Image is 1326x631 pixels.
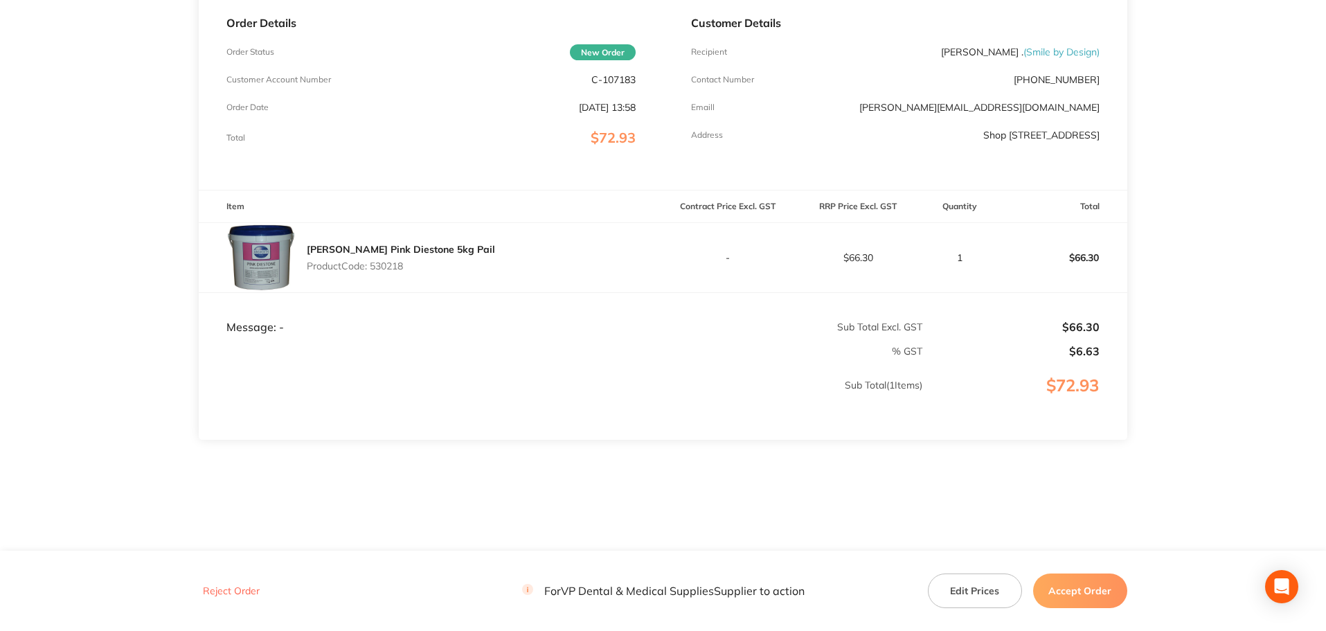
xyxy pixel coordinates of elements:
[793,190,923,223] th: RRP Price Excl. GST
[928,574,1022,608] button: Edit Prices
[923,190,997,223] th: Quantity
[226,17,635,29] p: Order Details
[226,75,331,85] p: Customer Account Number
[691,47,727,57] p: Recipient
[663,190,794,223] th: Contract Price Excl. GST
[307,260,495,272] p: Product Code: 530218
[579,102,636,113] p: [DATE] 13:58
[924,345,1100,357] p: $6.63
[924,321,1100,333] p: $66.30
[199,292,663,334] td: Message: -
[199,380,922,418] p: Sub Total ( 1 Items)
[591,129,636,146] span: $72.93
[691,75,754,85] p: Contact Number
[226,133,245,143] p: Total
[1014,74,1100,85] p: [PHONE_NUMBER]
[998,241,1127,274] p: $66.30
[307,243,495,256] a: [PERSON_NAME] Pink Diestone 5kg Pail
[997,190,1127,223] th: Total
[199,585,264,597] button: Reject Order
[664,321,922,332] p: Sub Total Excl. GST
[226,223,296,292] img: b3ZuamZwZw
[691,17,1100,29] p: Customer Details
[924,252,996,263] p: 1
[570,44,636,60] span: New Order
[983,130,1100,141] p: Shop [STREET_ADDRESS]
[591,74,636,85] p: C-107183
[1033,574,1127,608] button: Accept Order
[199,190,663,223] th: Item
[691,103,715,112] p: Emaill
[859,101,1100,114] a: [PERSON_NAME][EMAIL_ADDRESS][DOMAIN_NAME]
[941,46,1100,57] p: [PERSON_NAME] .
[1265,570,1298,603] div: Open Intercom Messenger
[199,346,922,357] p: % GST
[664,252,793,263] p: -
[794,252,922,263] p: $66.30
[1023,46,1100,58] span: ( Smile by Design )
[691,130,723,140] p: Address
[522,584,805,597] p: For VP Dental & Medical Supplies Supplier to action
[226,47,274,57] p: Order Status
[226,103,269,112] p: Order Date
[924,376,1127,423] p: $72.93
